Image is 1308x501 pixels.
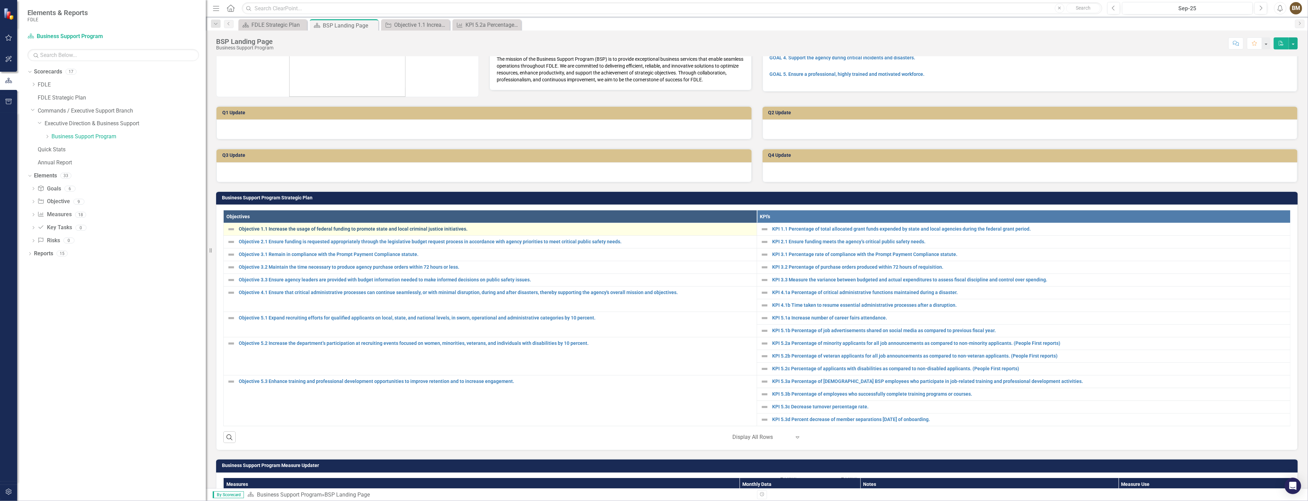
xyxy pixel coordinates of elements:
img: Not Defined [761,263,769,271]
img: Not Defined [227,276,235,284]
div: 9 [73,199,84,205]
a: Executive Direction & Business Support [45,120,206,128]
a: Annual Report [38,159,206,167]
a: KPI 5.1a Increase number of career fairs attendance. [772,315,1287,321]
div: » [247,491,752,499]
div: 15 [57,251,68,257]
a: Objective 1.1 Increase the usage of federal funding to promote state and local criminal justice i... [239,226,753,232]
a: Reports [34,250,53,258]
img: Not Defined [761,276,769,284]
div: 33 [60,173,71,178]
a: Business Support Program [257,491,322,498]
div: 0 [63,238,74,244]
a: Measures [37,211,71,219]
img: Not Defined [761,403,769,411]
a: Scorecards [34,68,62,76]
td: Double-Click to Edit Right Click for Context Menu [224,223,757,236]
a: KPI 3.3 Measure the variance between budgeted and actual expenditures to assess fiscal discipline... [772,277,1287,282]
a: Objective 5.3 Enhance training and professional development opportunities to improve retention an... [239,379,753,384]
img: Not Defined [227,263,235,271]
td: Double-Click to Edit Right Click for Context Menu [757,248,1291,261]
td: Double-Click to Edit Right Click for Context Menu [224,236,757,248]
a: Elements [34,172,57,180]
small: FDLE [27,17,88,22]
img: Not Defined [761,416,769,424]
a: KPI 5.2a Percentage of minority applicants for all job announcements as compared to non-minority ... [454,21,519,29]
div: KPI 5.2a Percentage of minority applicants for all job announcements as compared to non-minority ... [466,21,519,29]
td: Double-Click to Edit Right Click for Context Menu [224,375,757,426]
a: Commands / Executive Support Branch [38,107,206,115]
td: Double-Click to Edit Right Click for Context Menu [757,236,1291,248]
a: KPI 5.3c Decrease turnover percentage rate. [772,404,1287,409]
div: Sep-25 [1124,4,1250,13]
td: Double-Click to Edit Right Click for Context Menu [757,388,1291,401]
a: Risks [37,237,60,245]
a: Objective 3.3 Ensure agency leaders are provided with budget information needed to make informed ... [239,277,753,282]
h3: Q3 Update [222,153,748,158]
td: Double-Click to Edit Right Click for Context Menu [757,337,1291,350]
td: Double-Click to Edit Right Click for Context Menu [757,401,1291,413]
div: Business Support Program [216,45,273,50]
img: Not Defined [761,250,769,259]
a: Objective 3.1 Remain in compliance with the Prompt Payment Compliance statute. [239,252,753,257]
td: Double-Click to Edit Right Click for Context Menu [757,350,1291,363]
td: Double-Click to Edit Right Click for Context Menu [757,274,1291,287]
h3: Business Support Program Strategic Plan [222,195,1294,200]
img: ClearPoint Strategy [3,8,15,20]
img: Not Defined [761,339,769,348]
td: Double-Click to Edit Right Click for Context Menu [757,413,1291,426]
img: Not Defined [227,238,235,246]
a: Quick Stats [38,146,206,154]
div: 0 [75,225,86,231]
img: Not Defined [761,238,769,246]
td: Double-Click to Edit Right Click for Context Menu [757,312,1291,325]
td: Double-Click to Edit Right Click for Context Menu [757,287,1291,299]
img: Not Defined [761,327,769,335]
a: KPI 4.1a Percentage of critical administrative functions maintained during a disaster. [772,290,1287,295]
td: Double-Click to Edit Right Click for Context Menu [757,325,1291,337]
h3: Q2 Update [768,110,1294,115]
a: KPI 3.1 Percentage rate of compliance with the Prompt Payment Compliance statute. [772,252,1287,257]
div: BM [1290,2,1302,14]
div: Objective 1.1 Increase the usage of federal funding to promote state and local criminal justice i... [394,21,448,29]
img: Not Defined [761,377,769,386]
img: Not Defined [761,289,769,297]
div: BSP Landing Page [216,38,273,45]
td: Double-Click to Edit Right Click for Context Menu [224,248,757,261]
img: Not Defined [227,225,235,233]
img: Not Defined [227,289,235,297]
a: Business Support Program [27,33,113,40]
div: BSP Landing Page [325,491,370,498]
td: Double-Click to Edit Right Click for Context Menu [757,363,1291,375]
a: Objective 4.1 Ensure that critical administrative processes can continue seamlessly, or with mini... [239,290,753,295]
button: Sep-25 [1122,2,1253,14]
h3: Q1 Update [222,110,748,115]
a: FDLE [38,81,206,89]
a: FDLE Strategic Plan [38,94,206,102]
button: Search [1066,3,1100,13]
div: 17 [66,69,76,75]
a: KPI 5.1b Percentage of job advertisements shared on social media as compared to previous fiscal y... [772,328,1287,333]
a: KPI 1.1 Percentage of total allocated grant funds expended by state and local agencies during the... [772,226,1287,232]
a: Objective 2.1 Ensure funding is requested appropriately through the legislative budget request pr... [239,239,753,244]
a: KPI 5.3a Percentage of [DEMOGRAPHIC_DATA] BSP employees who participate in job-related training a... [772,379,1287,384]
a: KPI 5.2a Percentage of minority applicants for all job announcements as compared to non-minority ... [772,341,1287,346]
span: Search [1076,5,1091,11]
a: Key Tasks [37,224,72,232]
a: Objective 1.1 Increase the usage of federal funding to promote state and local criminal justice i... [383,21,448,29]
a: Objective 5.2 Increase the department’s participation at recruiting events focused on women, mino... [239,341,753,346]
span: Elements & Reports [27,9,88,17]
td: Double-Click to Edit Right Click for Context Menu [224,312,757,337]
a: GOAL 5. Ensure a professional, highly trained and motivated workforce. [770,71,925,77]
div: 6 [64,186,75,191]
img: Not Defined [761,390,769,398]
a: KPI 5.3b Percentage of employees who successfully complete training programs or courses. [772,392,1287,397]
td: Double-Click to Edit Right Click for Context Menu [224,274,757,287]
div: 18 [75,212,86,218]
a: GOAL 4. Support the agency during critical incidents and disasters. [770,55,916,60]
a: Business Support Program [51,133,206,141]
td: Double-Click to Edit Right Click for Context Menu [757,261,1291,274]
td: Double-Click to Edit Right Click for Context Menu [757,223,1291,236]
img: Not Defined [761,352,769,360]
div: BSP Landing Page [323,21,377,30]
